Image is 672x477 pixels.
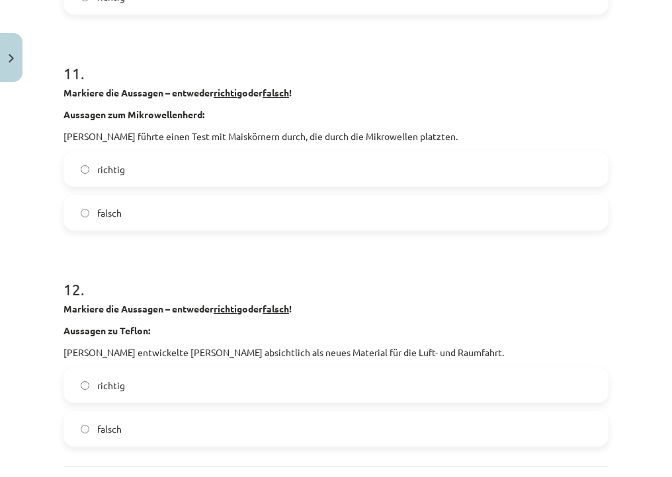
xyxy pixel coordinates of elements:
p: [PERSON_NAME] führte einen Test mit Maiskörnern durch, die durch die Mikrowellen platzten. [63,129,609,143]
input: falsch [81,209,89,217]
strong: Aussagen zu Teflon: [63,324,150,336]
u: falsch [263,303,289,314]
u: richtig [214,87,242,98]
h1: 12 . [63,257,609,298]
strong: Aussagen zum Mikrowellenherd: [63,108,204,120]
span: richtig [97,163,125,176]
strong: Markiere die Aussagen – entweder oder ! [63,87,292,98]
p: [PERSON_NAME] entwickelte [PERSON_NAME] absichtlich als neues Material für die Luft- und Raumfahrt. [63,346,609,359]
u: richtig [214,303,242,314]
input: falsch [81,425,89,433]
u: falsch [263,87,289,98]
span: falsch [97,206,122,220]
span: richtig [97,379,125,392]
input: richtig [81,165,89,174]
img: icon-close-lesson-0947bae3869378f0d4975bcd49f059093ad1ed9edebbc8119c70593378902aed.svg [9,54,14,63]
h1: 11 . [63,41,609,82]
strong: Markiere die Aussagen – entweder oder ! [63,303,292,314]
input: richtig [81,381,89,390]
span: falsch [97,422,122,436]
